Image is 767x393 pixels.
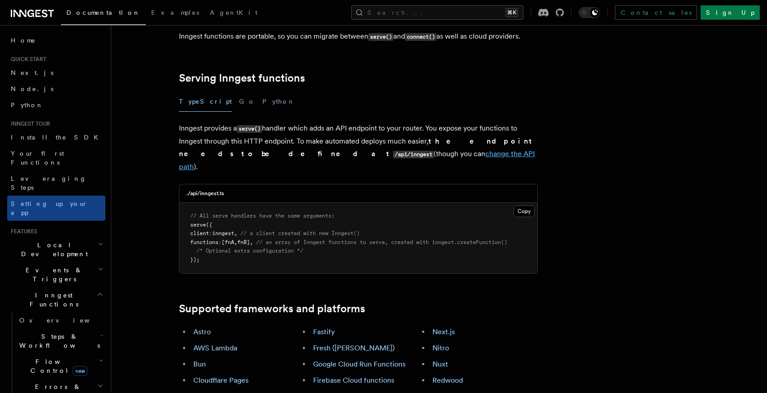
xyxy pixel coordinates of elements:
[7,287,105,312] button: Inngest Functions
[179,30,538,43] p: Inngest functions are portable, so you can migrate between and as well as cloud providers.
[11,175,87,191] span: Leveraging Steps
[432,376,463,384] a: Redwood
[193,327,211,336] a: Astro
[179,122,538,173] p: Inngest provides a handler which adds an API endpoint to your router. You expose your functions t...
[151,9,199,16] span: Examples
[615,5,697,20] a: Contact sales
[239,92,255,112] button: Go
[7,228,37,235] span: Features
[209,230,212,236] span: :
[190,230,209,236] span: client
[262,92,295,112] button: Python
[61,3,146,25] a: Documentation
[66,9,140,16] span: Documentation
[11,101,44,109] span: Python
[222,239,234,245] span: [fnA
[7,81,105,97] a: Node.js
[11,36,36,45] span: Home
[351,5,523,20] button: Search...⌘K
[7,170,105,196] a: Leveraging Steps
[193,344,237,352] a: AWS Lambda
[190,257,200,263] span: });
[179,302,365,315] a: Supported frameworks and platforms
[16,332,100,350] span: Steps & Workflows
[205,3,263,24] a: AgentKit
[190,222,206,228] span: serve
[11,150,64,166] span: Your first Functions
[190,213,335,219] span: // All serve handlers have the same arguments:
[206,222,212,228] span: ({
[7,129,105,145] a: Install the SDK
[256,239,507,245] span: // an array of Inngest functions to serve, created with inngest.createFunction()
[7,32,105,48] a: Home
[7,291,97,309] span: Inngest Functions
[432,344,449,352] a: Nitro
[11,200,88,216] span: Setting up your app
[393,151,434,158] code: /api/inngest
[234,230,237,236] span: ,
[701,5,760,20] a: Sign Up
[218,239,222,245] span: :
[210,9,257,16] span: AgentKit
[7,196,105,221] a: Setting up your app
[368,33,393,41] code: serve()
[190,239,218,245] span: functions
[16,328,105,354] button: Steps & Workflows
[506,8,518,17] kbd: ⌘K
[7,65,105,81] a: Next.js
[179,92,232,112] button: TypeScript
[405,33,436,41] code: connect()
[73,366,87,376] span: new
[212,230,234,236] span: inngest
[7,120,50,127] span: Inngest tour
[193,376,248,384] a: Cloudflare Pages
[514,205,535,217] button: Copy
[7,240,98,258] span: Local Development
[179,72,305,84] a: Serving Inngest functions
[11,134,104,141] span: Install the SDK
[7,262,105,287] button: Events & Triggers
[193,360,206,368] a: Bun
[19,317,112,324] span: Overview
[313,344,395,352] a: Fresh ([PERSON_NAME])
[7,237,105,262] button: Local Development
[240,230,360,236] span: // a client created with new Inngest()
[313,327,335,336] a: Fastify
[196,248,303,254] span: /* Optional extra configuration */
[11,85,53,92] span: Node.js
[237,239,250,245] span: fnB]
[16,354,105,379] button: Flow Controlnew
[16,357,99,375] span: Flow Control
[250,239,253,245] span: ,
[146,3,205,24] a: Examples
[432,327,455,336] a: Next.js
[16,312,105,328] a: Overview
[7,56,46,63] span: Quick start
[313,360,405,368] a: Google Cloud Run Functions
[7,266,98,284] span: Events & Triggers
[7,97,105,113] a: Python
[313,376,394,384] a: Firebase Cloud functions
[579,7,600,18] button: Toggle dark mode
[11,69,53,76] span: Next.js
[7,145,105,170] a: Your first Functions
[432,360,448,368] a: Nuxt
[237,125,262,133] code: serve()
[187,190,224,197] h3: ./api/inngest.ts
[234,239,237,245] span: ,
